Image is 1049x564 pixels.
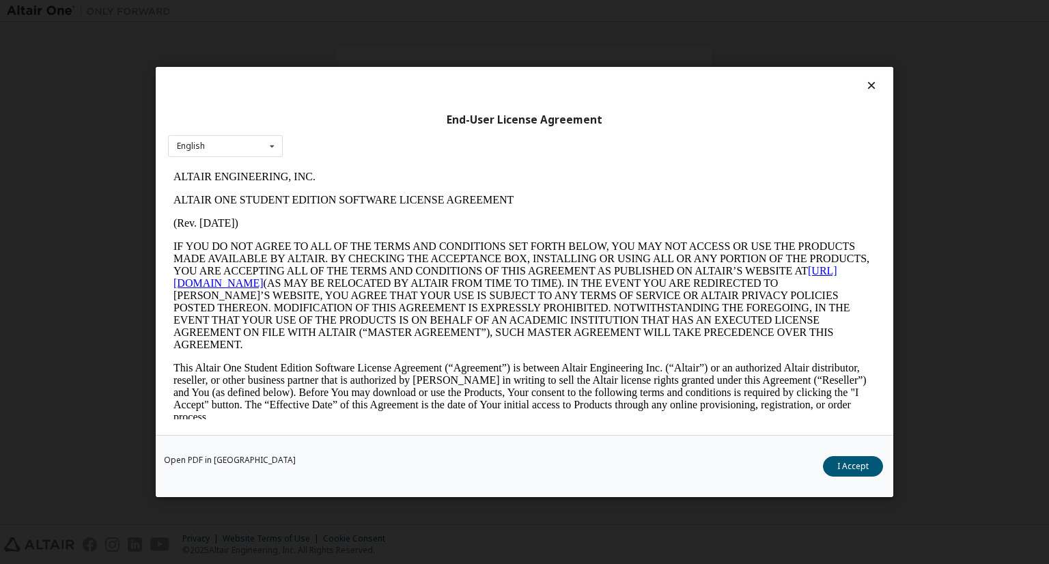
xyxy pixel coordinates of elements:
p: IF YOU DO NOT AGREE TO ALL OF THE TERMS AND CONDITIONS SET FORTH BELOW, YOU MAY NOT ACCESS OR USE... [5,75,708,186]
a: [URL][DOMAIN_NAME] [5,100,669,124]
p: (Rev. [DATE]) [5,52,708,64]
p: ALTAIR ENGINEERING, INC. [5,5,708,18]
div: End-User License Agreement [168,113,881,127]
a: Open PDF in [GEOGRAPHIC_DATA] [164,456,296,464]
button: I Accept [823,456,883,477]
div: English [177,142,205,150]
p: This Altair One Student Edition Software License Agreement (“Agreement”) is between Altair Engine... [5,197,708,258]
p: ALTAIR ONE STUDENT EDITION SOFTWARE LICENSE AGREEMENT [5,29,708,41]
